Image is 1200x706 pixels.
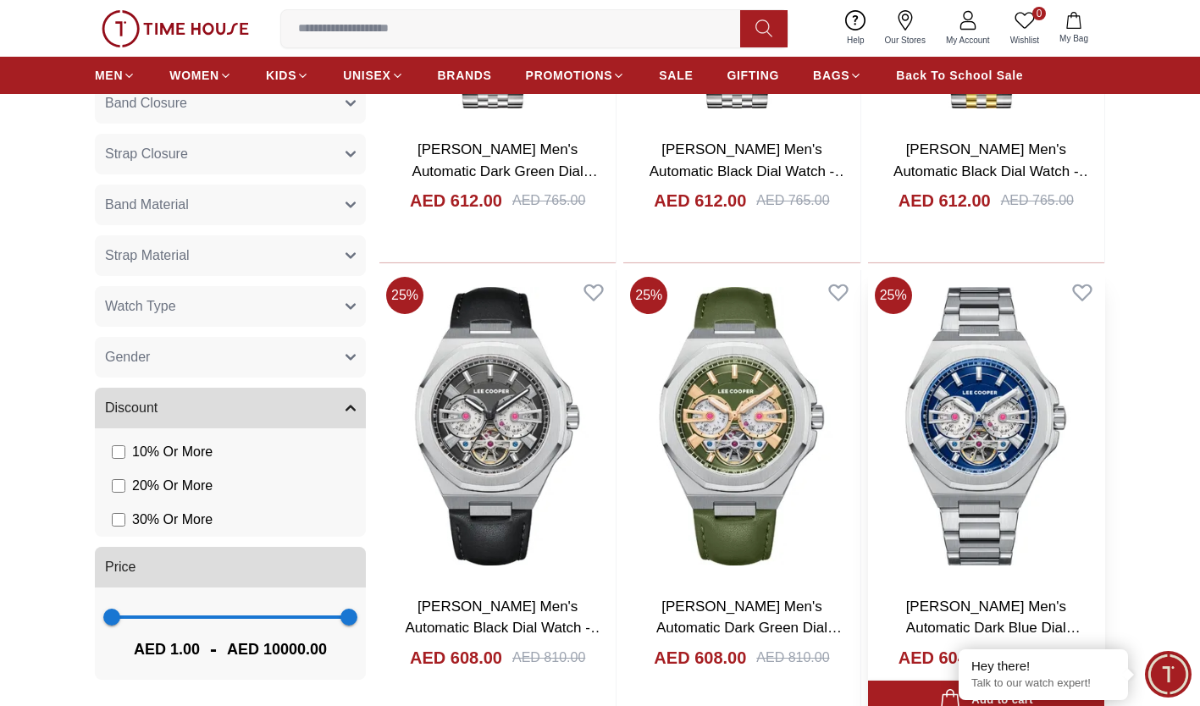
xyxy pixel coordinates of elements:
h4: AED 604.00 [899,646,991,670]
a: Help [837,7,875,50]
a: KIDS [266,60,309,91]
span: Watch Type [105,296,176,317]
span: Discount [105,398,158,418]
h4: AED 612.00 [410,189,502,212]
a: Back To School Sale [896,60,1023,91]
span: Band Material [105,195,189,215]
div: AED 765.00 [756,190,829,211]
a: WOMEN [169,60,232,91]
div: AED 765.00 [512,190,585,211]
span: WOMEN [169,67,219,84]
div: Chat Widget [1145,651,1192,698]
div: AED 765.00 [1001,190,1074,211]
button: Strap Closure [95,134,366,174]
span: AED 10000.00 [227,637,327,661]
span: MEN [95,67,123,84]
a: [PERSON_NAME] Men's Automatic Black Dial Watch - LC08176.350 [650,141,849,201]
a: [PERSON_NAME] Men's Automatic Dark Blue Dial Watch - LC08124.390 [906,598,1081,658]
a: 0Wishlist [1000,7,1049,50]
span: 25 % [630,277,667,314]
input: 20% Or More [112,479,125,493]
span: SALE [659,67,693,84]
span: UNISEX [343,67,390,84]
button: Strap Material [95,235,366,276]
span: BAGS [813,67,849,84]
button: Gender [95,337,366,378]
input: 30% Or More [112,513,125,527]
span: - [200,636,227,663]
span: PROMOTIONS [526,67,613,84]
img: LEE COOPER Men's Automatic Black Dial Watch - LC08125.351 [379,270,616,582]
button: Watch Type [95,286,366,327]
p: Talk to our watch expert! [971,676,1115,691]
a: [PERSON_NAME] Men's Automatic Black Dial Watch - LC08125.351 [405,598,605,658]
span: Help [840,34,871,47]
span: My Bag [1053,32,1095,45]
span: Wishlist [1004,34,1046,47]
span: AED 1.00 [134,637,200,661]
button: My Bag [1049,8,1098,48]
span: 0 [1032,7,1046,20]
h4: AED 612.00 [899,189,991,212]
a: SALE [659,60,693,91]
span: 30 % Or More [132,510,213,530]
div: AED 810.00 [756,648,829,668]
img: LEE COOPER Men's Automatic Dark Green Dial Watch - LC08125.375 [623,270,860,582]
span: Strap Closure [105,144,188,164]
h4: AED 608.00 [410,646,502,670]
span: My Account [939,34,997,47]
a: GIFTING [727,60,779,91]
span: 10 % Or More [132,442,213,462]
button: Discount [95,388,366,428]
h4: AED 608.00 [654,646,746,670]
span: 25 % [875,277,912,314]
span: 25 % [386,277,423,314]
a: PROMOTIONS [526,60,626,91]
span: Back To School Sale [896,67,1023,84]
span: GIFTING [727,67,779,84]
img: Lee Cooper Men's Automatic Dark Blue Dial Watch - LC08124.390 [868,270,1104,582]
img: ... [102,10,249,47]
span: 20 % Or More [132,476,213,496]
input: 10% Or More [112,445,125,459]
span: BRANDS [438,67,492,84]
span: KIDS [266,67,296,84]
div: AED 810.00 [512,648,585,668]
span: Our Stores [878,34,932,47]
a: [PERSON_NAME] Men's Automatic Black Dial Watch - LC08176.250 [893,141,1093,201]
a: UNISEX [343,60,403,91]
div: AED 805.00 [1001,648,1074,668]
span: Band Closure [105,93,187,113]
a: Our Stores [875,7,936,50]
h4: AED 612.00 [654,189,746,212]
button: Price [95,547,366,587]
button: Band Closure [95,83,366,124]
a: BAGS [813,60,862,91]
button: Band Material [95,185,366,225]
div: Hey there! [971,658,1115,675]
a: MEN [95,60,135,91]
span: Price [105,557,135,577]
a: BRANDS [438,60,492,91]
span: Strap Material [105,245,190,266]
a: [PERSON_NAME] Men's Automatic Dark Green Dial Watch - LC08176.370 [412,141,598,201]
a: [PERSON_NAME] Men's Automatic Dark Green Dial Watch - LC08125.375 [656,598,842,658]
span: Gender [105,347,150,367]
